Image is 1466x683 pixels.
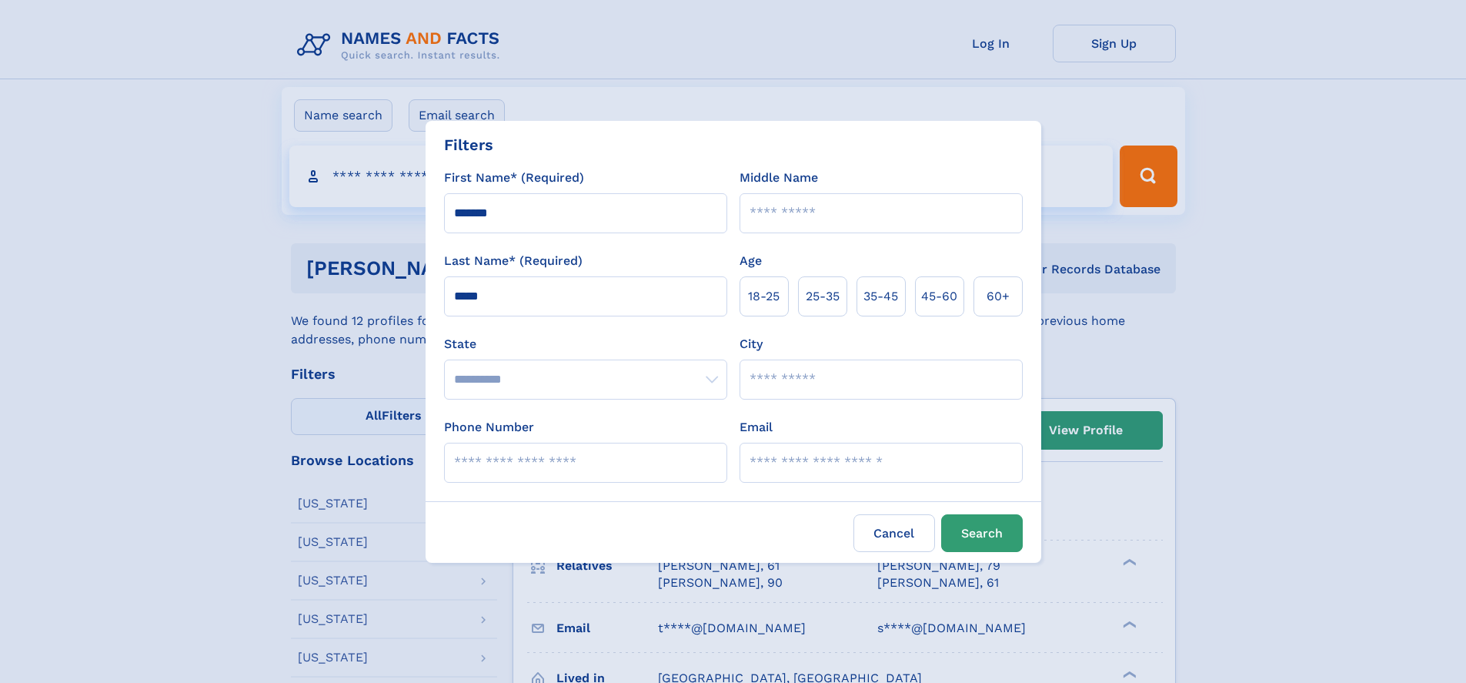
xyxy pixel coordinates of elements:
button: Search [941,514,1023,552]
label: Middle Name [740,169,818,187]
label: City [740,335,763,353]
label: First Name* (Required) [444,169,584,187]
label: State [444,335,727,353]
label: Age [740,252,762,270]
span: 60+ [987,287,1010,306]
span: 35‑45 [863,287,898,306]
label: Email [740,418,773,437]
span: 25‑35 [806,287,840,306]
label: Cancel [853,514,935,552]
span: 18‑25 [748,287,780,306]
div: Filters [444,133,493,156]
label: Phone Number [444,418,534,437]
label: Last Name* (Required) [444,252,583,270]
span: 45‑60 [921,287,957,306]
